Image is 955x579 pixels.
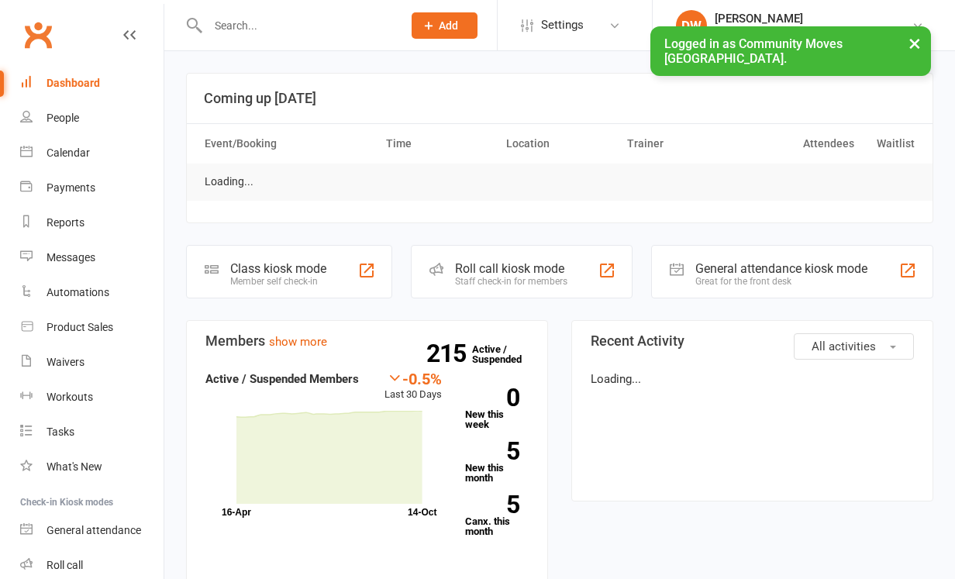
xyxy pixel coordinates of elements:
a: Clubworx [19,16,57,54]
button: Add [412,12,477,39]
div: Messages [47,251,95,264]
div: Calendar [47,146,90,159]
div: Workouts [47,391,93,403]
a: Waivers [20,345,164,380]
div: Community Moves [GEOGRAPHIC_DATA] [715,26,912,40]
p: Loading... [591,370,914,388]
h3: Coming up [DATE] [204,91,915,106]
a: Payments [20,171,164,205]
a: 5New this month [465,442,529,483]
a: Reports [20,205,164,240]
a: Messages [20,240,164,275]
div: Staff check-in for members [455,276,567,287]
a: 5Canx. this month [465,495,529,536]
a: Product Sales [20,310,164,345]
span: Add [439,19,458,32]
span: Logged in as Community Moves [GEOGRAPHIC_DATA]. [664,36,843,66]
div: DW [676,10,707,41]
a: General attendance kiosk mode [20,513,164,548]
a: People [20,101,164,136]
strong: 0 [465,386,519,409]
div: Roll call [47,559,83,571]
div: Roll call kiosk mode [455,261,567,276]
a: show more [269,335,327,349]
div: Tasks [47,426,74,438]
div: General attendance kiosk mode [695,261,867,276]
div: Class kiosk mode [230,261,326,276]
div: -0.5% [384,370,442,387]
a: What's New [20,450,164,484]
div: Member self check-in [230,276,326,287]
div: Waivers [47,356,84,368]
div: Reports [47,216,84,229]
div: People [47,112,79,124]
a: 215Active / Suspended [472,333,540,376]
h3: Members [205,333,529,349]
strong: Active / Suspended Members [205,372,359,386]
a: Workouts [20,380,164,415]
div: Product Sales [47,321,113,333]
div: [PERSON_NAME] [715,12,912,26]
a: Automations [20,275,164,310]
a: 0New this week [465,388,529,429]
h3: Recent Activity [591,333,914,349]
div: Great for the front desk [695,276,867,287]
div: General attendance [47,524,141,536]
span: All activities [812,339,876,353]
input: Search... [203,15,391,36]
div: Dashboard [47,77,100,89]
strong: 5 [465,493,519,516]
strong: 5 [465,439,519,463]
a: Tasks [20,415,164,450]
th: Waitlist [861,124,922,164]
div: What's New [47,460,102,473]
th: Location [499,124,620,164]
a: Dashboard [20,66,164,101]
strong: 215 [426,342,472,365]
span: Settings [541,8,584,43]
div: Automations [47,286,109,298]
a: Calendar [20,136,164,171]
div: Last 30 Days [384,370,442,403]
button: × [901,26,929,60]
div: Payments [47,181,95,194]
button: All activities [794,333,914,360]
th: Trainer [620,124,741,164]
th: Attendees [740,124,861,164]
th: Time [379,124,500,164]
th: Event/Booking [198,124,379,164]
td: Loading... [198,164,260,200]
